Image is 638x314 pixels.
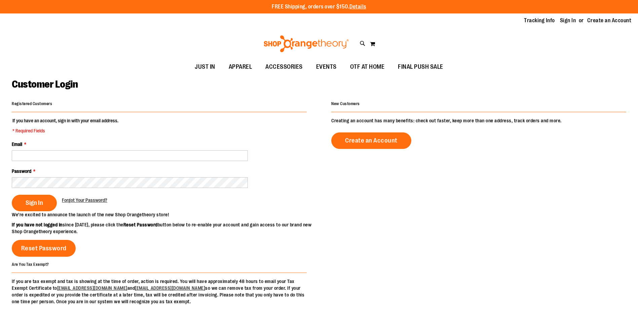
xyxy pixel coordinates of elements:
p: If you are tax exempt and tax is showing at the time of order, action is required. You will have ... [12,278,307,305]
strong: If you have not logged in [12,222,63,227]
span: ACCESSORIES [265,59,303,74]
a: ACCESSORIES [259,59,309,75]
a: JUST IN [188,59,222,75]
span: FINAL PUSH SALE [398,59,443,74]
span: EVENTS [316,59,337,74]
a: [EMAIL_ADDRESS][DOMAIN_NAME] [135,285,205,291]
p: Creating an account has many benefits: check out faster, keep more than one address, track orders... [331,117,626,124]
span: * Required Fields [12,127,118,134]
span: OTF AT HOME [350,59,385,74]
legend: If you have an account, sign in with your email address. [12,117,119,134]
a: Create an Account [587,17,632,24]
button: Sign In [12,195,57,211]
a: Forgot Your Password? [62,197,107,203]
span: Create an Account [345,137,398,144]
span: Customer Login [12,78,78,90]
span: Email [12,142,22,147]
strong: New Customers [331,101,360,106]
span: Password [12,168,31,174]
p: FREE Shipping, orders over $150. [272,3,366,11]
img: Shop Orangetheory [263,35,350,52]
span: Forgot Your Password? [62,197,107,203]
a: [EMAIL_ADDRESS][DOMAIN_NAME] [57,285,127,291]
span: Reset Password [21,245,67,252]
a: Sign In [560,17,576,24]
a: APPAREL [222,59,259,75]
strong: Are You Tax Exempt? [12,262,49,266]
a: Tracking Info [524,17,555,24]
p: We’re excited to announce the launch of the new Shop Orangetheory store! [12,211,319,218]
a: EVENTS [309,59,343,75]
a: OTF AT HOME [343,59,391,75]
span: Sign In [26,199,43,207]
strong: Reset Password [123,222,158,227]
p: since [DATE], please click the button below to re-enable your account and gain access to our bran... [12,221,319,235]
span: JUST IN [195,59,215,74]
strong: Registered Customers [12,101,52,106]
a: Details [349,4,366,10]
a: FINAL PUSH SALE [391,59,450,75]
span: APPAREL [229,59,252,74]
a: Reset Password [12,240,76,257]
a: Create an Account [331,132,411,149]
